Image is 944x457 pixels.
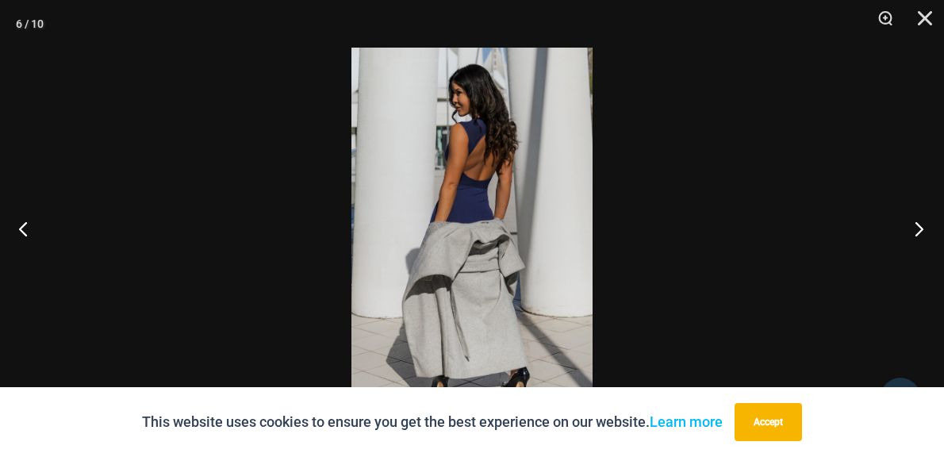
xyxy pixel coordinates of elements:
[735,403,802,441] button: Accept
[142,410,723,434] p: This website uses cookies to ensure you get the best experience on our website.
[885,189,944,268] button: Next
[16,12,44,36] div: 6 / 10
[351,48,593,409] img: Desire Me Navy 5192 Dress 02
[650,413,723,430] a: Learn more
